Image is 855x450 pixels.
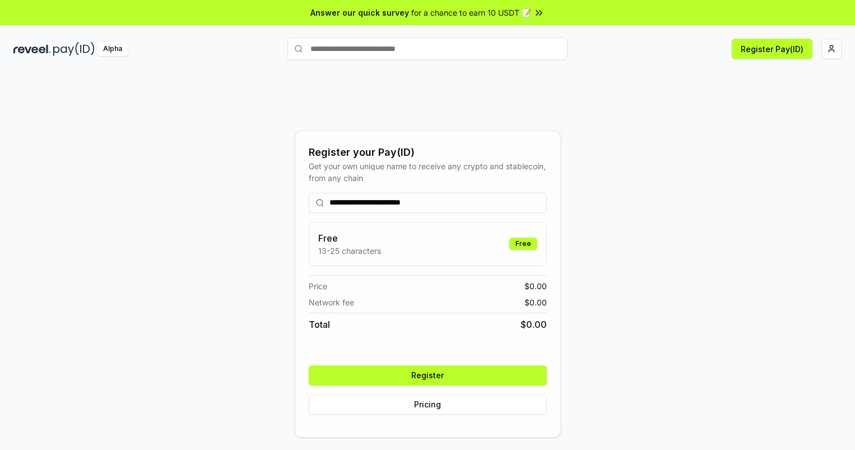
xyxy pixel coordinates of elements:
[309,145,547,160] div: Register your Pay(ID)
[97,42,128,56] div: Alpha
[309,318,330,331] span: Total
[509,238,537,250] div: Free
[318,231,381,245] h3: Free
[309,365,547,386] button: Register
[411,7,531,18] span: for a chance to earn 10 USDT 📝
[310,7,409,18] span: Answer our quick survey
[309,296,354,308] span: Network fee
[732,39,812,59] button: Register Pay(ID)
[13,42,51,56] img: reveel_dark
[309,395,547,415] button: Pricing
[318,245,381,257] p: 13-25 characters
[53,42,95,56] img: pay_id
[309,160,547,184] div: Get your own unique name to receive any crypto and stablecoin, from any chain
[521,318,547,331] span: $ 0.00
[524,280,547,292] span: $ 0.00
[524,296,547,308] span: $ 0.00
[309,280,327,292] span: Price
